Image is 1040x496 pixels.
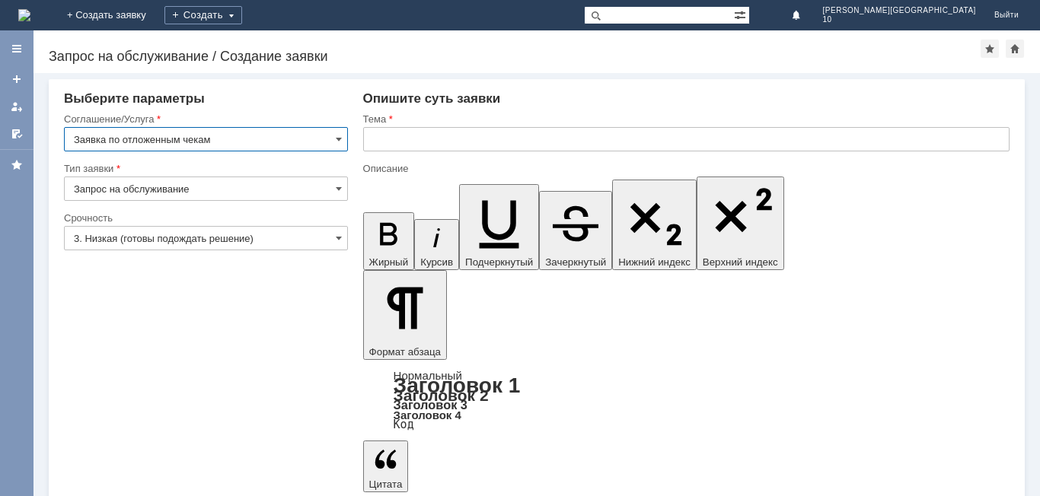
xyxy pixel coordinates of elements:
div: Описание [363,164,1007,173]
div: Формат абзаца [363,370,1010,430]
div: Создать [164,6,242,24]
button: Цитата [363,440,409,492]
button: Жирный [363,212,415,270]
span: 10 [823,15,976,24]
span: Нижний индекс [618,256,691,268]
div: Срочность [64,213,345,223]
div: Тип заявки [64,164,345,173]
div: Сделать домашней страницей [1006,40,1024,58]
img: logo [18,9,30,21]
span: Зачеркнутый [545,256,606,268]
span: Подчеркнутый [465,256,533,268]
a: Мои заявки [5,94,29,119]
button: Нижний индекс [612,180,697,270]
button: Подчеркнутый [459,184,539,270]
a: Нормальный [394,369,462,382]
div: Добавить в избранное [981,40,999,58]
button: Верхний индекс [697,176,784,270]
button: Зачеркнутый [539,191,612,270]
div: Тема [363,114,1007,124]
span: Формат абзаца [369,346,441,358]
a: Заголовок 1 [394,374,521,397]
div: Соглашение/Услуга [64,114,345,124]
button: Формат абзаца [363,270,447,360]
span: Расширенный поиск [734,7,749,21]
a: Перейти на домашнюю страницу [18,9,30,21]
span: Верхний индекс [703,256,778,268]
span: Цитата [369,479,403,490]
a: Код [394,418,414,431]
a: Заголовок 2 [394,386,489,404]
div: Запрос на обслуживание / Создание заявки [49,49,981,64]
span: [PERSON_NAME][GEOGRAPHIC_DATA] [823,6,976,15]
a: Создать заявку [5,67,29,91]
a: Заголовок 4 [394,409,461,421]
span: Опишите суть заявки [363,91,501,106]
button: Курсив [414,219,459,270]
span: Выберите параметры [64,91,205,106]
a: Заголовок 3 [394,398,467,412]
a: Мои согласования [5,122,29,146]
span: Курсив [420,256,453,268]
span: Жирный [369,256,409,268]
